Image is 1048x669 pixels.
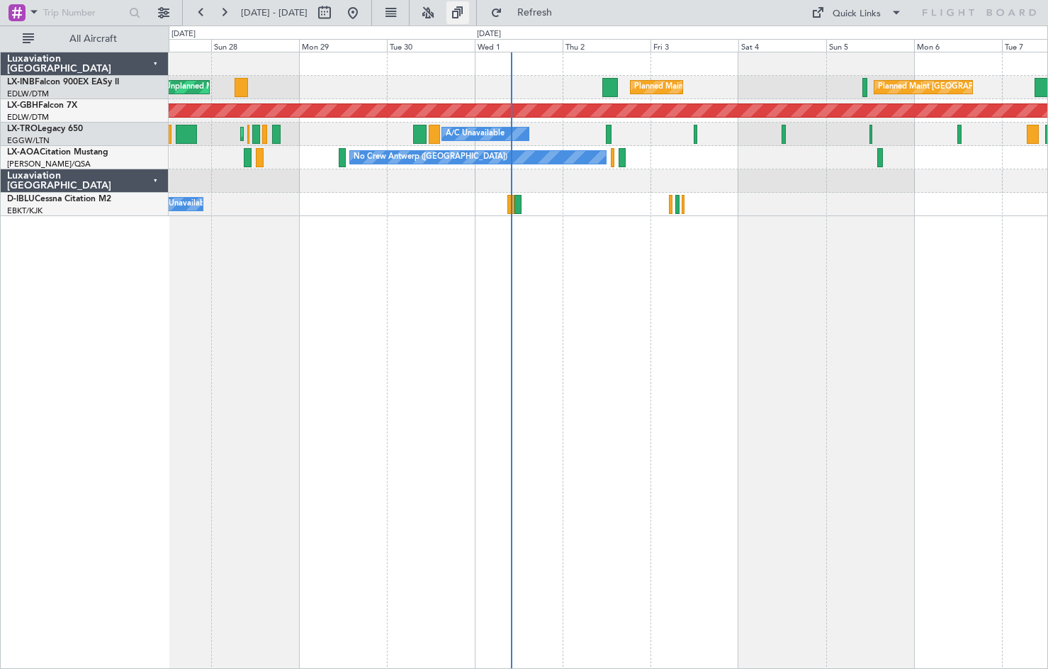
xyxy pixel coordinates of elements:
[43,2,125,23] input: Trip Number
[354,147,507,168] div: No Crew Antwerp ([GEOGRAPHIC_DATA])
[738,39,826,52] div: Sat 4
[650,39,738,52] div: Fri 3
[171,28,196,40] div: [DATE]
[7,101,38,110] span: LX-GBH
[477,28,501,40] div: [DATE]
[7,101,77,110] a: LX-GBHFalcon 7X
[7,195,35,203] span: D-IBLU
[7,125,38,133] span: LX-TRO
[37,34,150,44] span: All Aircraft
[7,125,83,133] a: LX-TROLegacy 650
[7,89,49,99] a: EDLW/DTM
[833,7,881,21] div: Quick Links
[7,206,43,216] a: EBKT/KJK
[7,159,91,169] a: [PERSON_NAME]/QSA
[826,39,914,52] div: Sun 5
[563,39,650,52] div: Thu 2
[804,1,909,24] button: Quick Links
[7,112,49,123] a: EDLW/DTM
[505,8,565,18] span: Refresh
[7,78,119,86] a: LX-INBFalcon 900EX EASy II
[914,39,1002,52] div: Mon 6
[446,123,505,145] div: A/C Unavailable
[475,39,563,52] div: Wed 1
[7,148,108,157] a: LX-AOACitation Mustang
[7,78,35,86] span: LX-INB
[7,195,111,203] a: D-IBLUCessna Citation M2
[387,39,475,52] div: Tue 30
[7,135,50,146] a: EGGW/LTN
[16,28,154,50] button: All Aircraft
[7,148,40,157] span: LX-AOA
[299,39,387,52] div: Mon 29
[241,6,308,19] span: [DATE] - [DATE]
[211,39,299,52] div: Sun 28
[634,77,770,98] div: Planned Maint [GEOGRAPHIC_DATA]
[484,1,569,24] button: Refresh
